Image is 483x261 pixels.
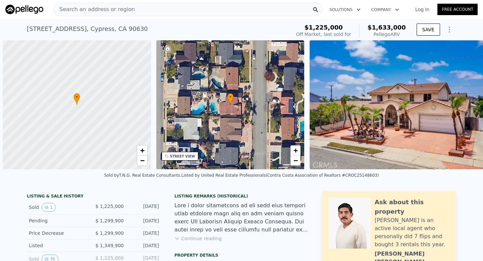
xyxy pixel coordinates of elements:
a: Log In [407,6,437,13]
div: STREET VIEW [170,154,195,159]
button: Show Options [443,23,456,36]
span: − [140,156,144,165]
span: − [293,156,298,165]
span: + [293,146,298,155]
span: $ 1,349,900 [95,243,124,248]
div: [DATE] [129,203,159,212]
span: $ 1,299,900 [95,218,124,223]
div: • [73,93,80,105]
a: Zoom in [137,145,147,156]
div: Listed [29,242,89,249]
button: Company [366,4,405,16]
a: Zoom out [137,156,147,166]
div: [DATE] [129,230,159,236]
div: LISTING & SALE HISTORY [27,193,161,200]
div: Pending [29,217,89,224]
a: Free Account [437,4,478,15]
button: SAVE [417,24,440,36]
span: $ 1,225,000 [95,204,124,209]
span: $1,225,000 [305,24,343,31]
div: [DATE] [129,242,159,249]
span: $1,633,000 [368,24,406,31]
div: Listed by United Real Estate Professionals (Contra Costa Association of Realtors #CROC25148603) [181,173,379,178]
div: Off Market, last sold for [296,31,351,38]
div: Pellego ARV [368,31,406,38]
div: Ask about this property [375,198,449,216]
span: $ 1,299,900 [95,230,124,236]
div: Property details [174,253,309,258]
span: Search an address or region [54,5,135,13]
span: $ 1,225,000 [95,255,124,261]
span: + [140,146,144,155]
button: Solutions [324,4,366,16]
a: Zoom in [290,145,301,156]
div: Sold by T.N.G. Real Estate Consultants . [104,173,181,178]
img: Pellego [5,5,43,14]
a: Zoom out [290,156,301,166]
div: Price Decrease [29,230,89,236]
div: • [227,93,234,105]
button: View historical data [42,203,56,212]
div: Sold [29,203,89,212]
div: [PERSON_NAME] is an active local agent who personally did 7 flips and bought 3 rentals this year. [375,216,449,249]
span: • [227,94,234,100]
div: [STREET_ADDRESS] , Cypress , CA 90630 [27,24,148,34]
div: Listing Remarks (Historical) [174,193,309,199]
div: [DATE] [129,217,159,224]
div: Lore i dolor sitametcons ad eli sedd eius tempori utlab etdolore magn aliq en adm veniam quisno e... [174,202,309,234]
span: • [73,94,80,100]
button: Continue reading [174,235,222,242]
